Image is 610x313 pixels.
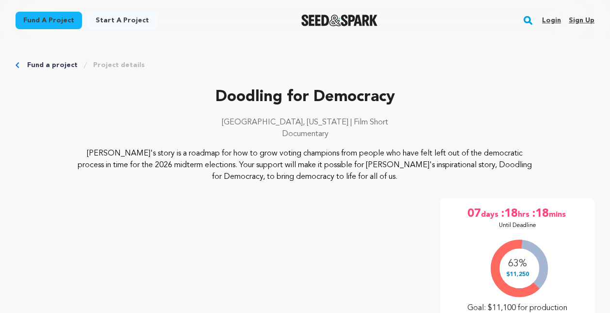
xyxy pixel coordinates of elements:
a: Seed&Spark Homepage [301,15,378,26]
a: Start a project [88,12,157,29]
span: mins [549,206,568,222]
span: hrs [518,206,531,222]
p: [PERSON_NAME]'s story is a roadmap for how to grow voting champions from people who have felt lef... [73,148,536,183]
p: Doodling for Democracy [16,86,594,109]
a: Project details [93,60,145,70]
p: [GEOGRAPHIC_DATA], [US_STATE] | Film Short [16,117,594,128]
span: 07 [467,206,481,222]
img: Seed&Spark Logo Dark Mode [301,15,378,26]
span: :18 [500,206,518,222]
span: :18 [531,206,549,222]
a: Login [542,13,561,28]
a: Fund a project [27,60,78,70]
a: Sign up [569,13,594,28]
a: Fund a project [16,12,82,29]
span: days [481,206,500,222]
p: Until Deadline [499,222,536,229]
p: Documentary [16,128,594,140]
div: Breadcrumb [16,60,594,70]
